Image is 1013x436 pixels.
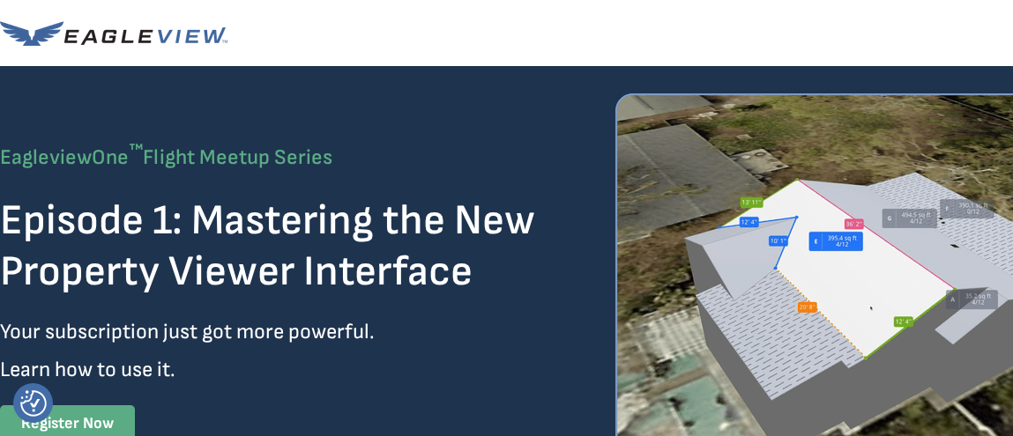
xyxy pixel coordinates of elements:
strong: Register Now [21,414,114,432]
button: Consent Preferences [20,390,47,417]
span: Flight Meetup Series [143,144,332,170]
img: Revisit consent button [20,390,47,417]
sup: ™ [129,140,143,161]
span: One [92,144,143,170]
